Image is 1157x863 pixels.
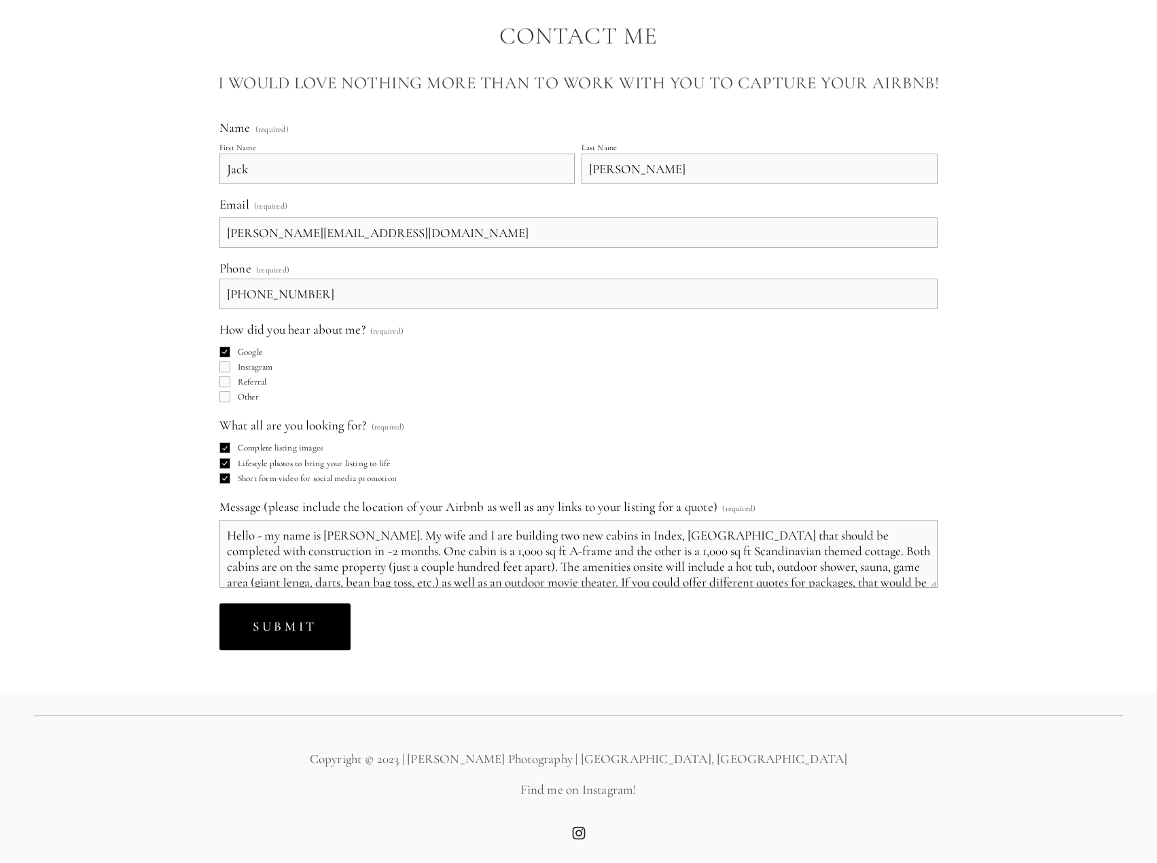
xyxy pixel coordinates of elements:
[219,376,230,387] input: Referral
[256,266,289,274] span: (required)
[34,23,1123,50] h2: Contact me
[219,362,230,372] input: Instagram
[34,69,1123,96] h3: I would love nothing more than to work with you to capture your Airbnb!
[253,618,317,634] span: Submit
[219,499,717,514] span: Message (please include the location of your Airbnb as well as any links to your listing for a qu...
[219,603,351,650] button: SubmitSubmit
[370,322,404,340] span: (required)
[255,125,289,133] span: (required)
[582,143,617,152] div: Last Name
[34,750,1123,769] p: Copyright © 2023 | [PERSON_NAME] Photography | [GEOGRAPHIC_DATA], [GEOGRAPHIC_DATA]
[238,458,391,469] span: Lifestyle photos to bring your listing to life
[219,347,230,357] input: Google
[238,391,259,402] span: Other
[238,362,273,372] span: Instagram
[219,473,230,484] input: Short form video for social media promotion
[219,143,256,152] div: First Name
[219,417,367,433] span: What all are you looking for?
[219,260,251,276] span: Phone
[238,347,262,357] span: Google
[722,499,755,517] span: (required)
[254,197,287,215] span: (required)
[34,781,1123,799] p: Find me on Instagram!
[219,442,230,453] input: Complete listing images
[238,376,267,387] span: Referral
[219,321,366,337] span: How did you hear about me?
[238,473,397,484] span: Short form video for social media promotion
[238,442,323,453] span: Complete listing images
[219,196,249,212] span: Email
[219,391,230,402] input: Other
[219,520,938,588] textarea: Hello - my name is [PERSON_NAME]. My wife and I are building two new cabins in Index, [GEOGRAPHIC...
[572,826,586,840] a: Instagram
[372,418,405,436] span: (required)
[219,458,230,469] input: Lifestyle photos to bring your listing to life
[219,120,251,135] span: Name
